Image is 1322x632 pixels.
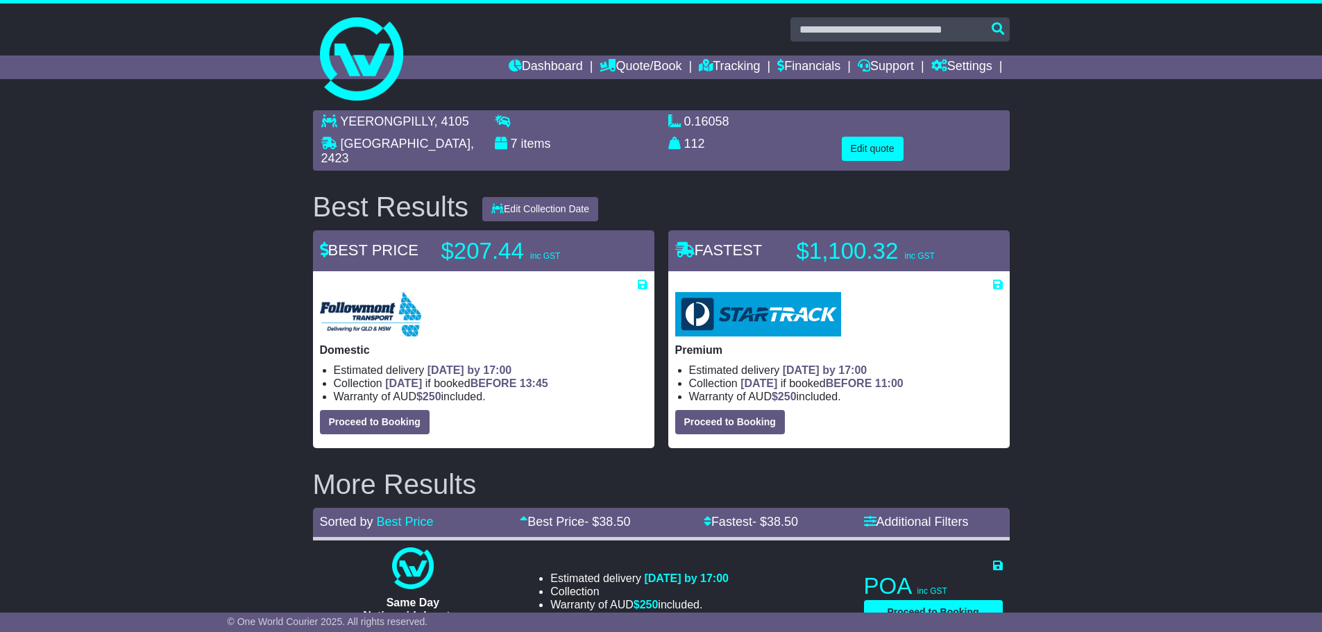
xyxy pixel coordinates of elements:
[644,572,729,584] span: [DATE] by 17:00
[875,377,904,389] span: 11:00
[334,390,647,403] li: Warranty of AUD included.
[640,599,659,610] span: 250
[584,515,630,529] span: - $
[689,364,1003,377] li: Estimated delivery
[511,137,518,151] span: 7
[471,377,517,389] span: BEFORE
[520,377,548,389] span: 13:45
[321,137,474,166] span: , 2423
[864,515,969,529] a: Additional Filters
[320,292,421,336] img: Followmont Transport: Domestic
[675,343,1003,357] p: Premium
[767,515,798,529] span: 38.50
[740,377,903,389] span: if booked
[482,197,598,221] button: Edit Collection Date
[752,515,798,529] span: - $
[340,114,434,128] span: YEERONGPILLY
[864,572,1003,600] p: POA
[772,391,797,402] span: $
[675,410,785,434] button: Proceed to Booking
[704,515,798,529] a: Fastest- $38.50
[675,292,841,336] img: StarTrack: Premium
[377,515,434,529] a: Best Price
[783,364,867,376] span: [DATE] by 17:00
[392,547,434,589] img: One World Courier: Same Day Nationwide(quotes take 0.5-1 hour)
[842,137,904,161] button: Edit quote
[917,586,947,596] span: inc GST
[320,410,430,434] button: Proceed to Booking
[864,600,1003,624] button: Proceed to Booking
[778,391,797,402] span: 250
[550,585,729,598] li: Collection
[385,377,422,389] span: [DATE]
[320,343,647,357] p: Domestic
[826,377,872,389] span: BEFORE
[520,515,630,529] a: Best Price- $38.50
[341,137,471,151] span: [GEOGRAPHIC_DATA]
[521,137,551,151] span: items
[441,237,615,265] p: $207.44
[599,515,630,529] span: 38.50
[740,377,777,389] span: [DATE]
[228,616,428,627] span: © One World Courier 2025. All rights reserved.
[313,469,1010,499] h2: More Results
[320,241,418,259] span: BEST PRICE
[689,390,1003,403] li: Warranty of AUD included.
[550,598,729,611] li: Warranty of AUD included.
[427,364,512,376] span: [DATE] by 17:00
[904,251,934,261] span: inc GST
[334,377,647,390] li: Collection
[634,599,659,610] span: $
[931,55,992,79] a: Settings
[777,55,840,79] a: Financials
[434,114,469,128] span: , 4105
[416,391,441,402] span: $
[320,515,373,529] span: Sorted by
[699,55,760,79] a: Tracking
[675,241,763,259] span: FASTEST
[385,377,548,389] span: if booked
[306,191,476,222] div: Best Results
[334,364,647,377] li: Estimated delivery
[423,391,441,402] span: 250
[689,377,1003,390] li: Collection
[509,55,583,79] a: Dashboard
[600,55,681,79] a: Quote/Book
[797,237,970,265] p: $1,100.32
[684,114,729,128] span: 0.16058
[530,251,560,261] span: inc GST
[858,55,914,79] a: Support
[550,572,729,585] li: Estimated delivery
[684,137,705,151] span: 112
